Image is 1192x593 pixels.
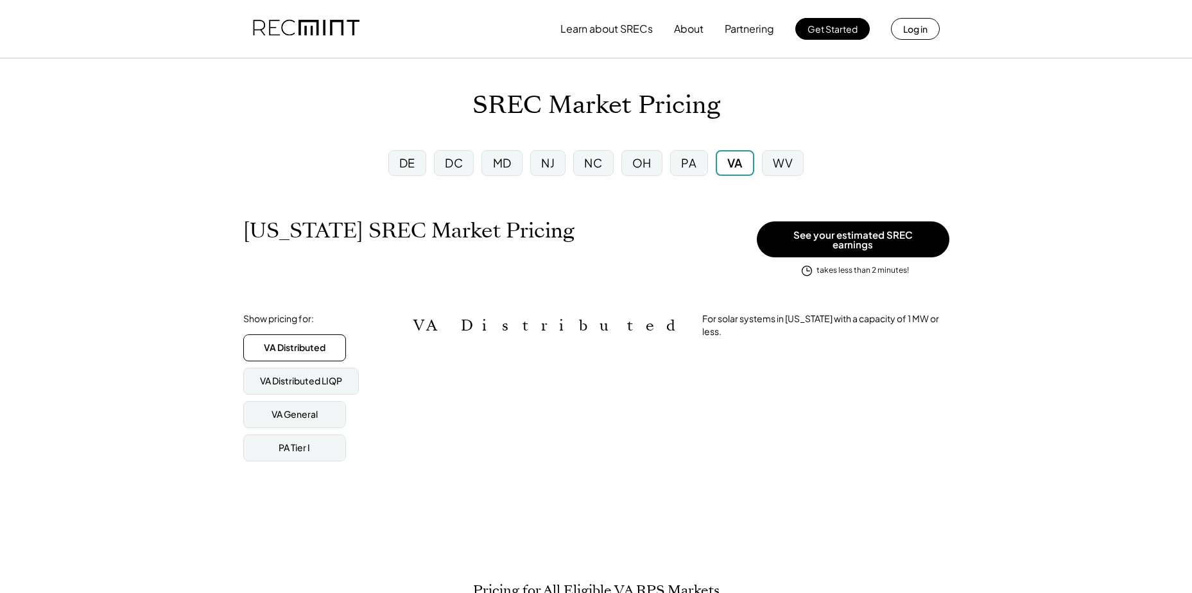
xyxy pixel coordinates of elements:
[757,221,949,257] button: See your estimated SREC earnings
[413,316,683,335] h2: VA Distributed
[243,218,574,243] h1: [US_STATE] SREC Market Pricing
[584,155,602,171] div: NC
[674,16,704,42] button: About
[891,18,940,40] button: Log in
[399,155,415,171] div: DE
[272,408,318,421] div: VA General
[279,442,310,454] div: PA Tier I
[795,18,870,40] button: Get Started
[243,313,314,325] div: Show pricing for:
[727,155,743,171] div: VA
[260,375,342,388] div: VA Distributed LIQP
[253,7,359,51] img: recmint-logotype%403x.png
[541,155,555,171] div: NJ
[725,16,774,42] button: Partnering
[773,155,793,171] div: WV
[632,155,652,171] div: OH
[472,90,720,121] h1: SREC Market Pricing
[493,155,512,171] div: MD
[702,313,949,338] div: For solar systems in [US_STATE] with a capacity of 1 MW or less.
[816,265,909,276] div: takes less than 2 minutes!
[264,341,325,354] div: VA Distributed
[445,155,463,171] div: DC
[560,16,653,42] button: Learn about SRECs
[681,155,696,171] div: PA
